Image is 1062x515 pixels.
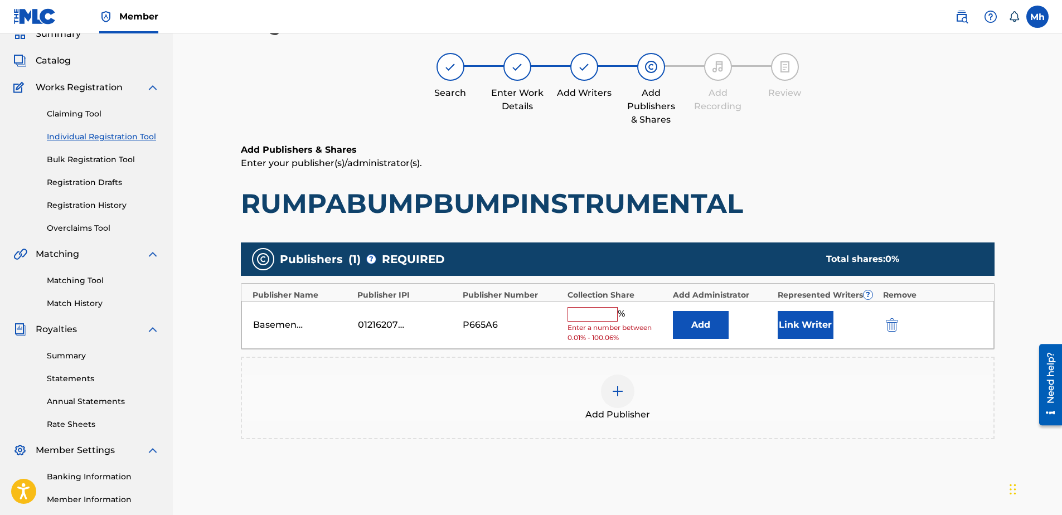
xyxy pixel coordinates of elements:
a: Claiming Tool [47,108,159,120]
img: step indicator icon for Search [444,60,457,74]
span: ? [864,290,872,299]
div: Drag [1010,473,1016,506]
span: ( 1 ) [348,251,361,268]
a: Individual Registration Tool [47,131,159,143]
span: Matching [36,247,79,261]
span: Catalog [36,54,71,67]
div: Add Recording [690,86,746,113]
img: search [955,10,968,23]
div: Collection Share [568,289,667,301]
div: Review [757,86,813,100]
span: Enter a number between 0.01% - 100.06% [568,323,667,343]
a: Banking Information [47,471,159,483]
iframe: Chat Widget [1006,461,1062,515]
div: Add Administrator [673,289,773,301]
h1: RUMPABUMPBUMPINSTRUMENTAL [241,187,995,220]
a: Member Information [47,494,159,506]
span: Member [119,10,158,23]
img: expand [146,323,159,336]
div: Help [979,6,1002,28]
span: Works Registration [36,81,123,94]
button: Link Writer [778,311,833,339]
img: 12a2ab48e56ec057fbd8.svg [886,318,898,332]
iframe: Resource Center [1031,340,1062,430]
a: Rate Sheets [47,419,159,430]
a: Summary [47,350,159,362]
h6: Add Publishers & Shares [241,143,995,157]
img: Royalties [13,323,27,336]
div: Enter Work Details [489,86,545,113]
a: Matching Tool [47,275,159,286]
div: Remove [883,289,983,301]
button: Add [673,311,729,339]
img: Catalog [13,54,27,67]
div: Represented Writers [778,289,877,301]
div: User Menu [1026,6,1049,28]
a: Overclaims Tool [47,222,159,234]
a: Bulk Registration Tool [47,154,159,166]
a: Registration Drafts [47,177,159,188]
span: Summary [36,27,81,41]
a: SummarySummary [13,27,81,41]
img: step indicator icon for Review [778,60,792,74]
div: Total shares: [826,252,972,266]
span: Publishers [280,251,343,268]
div: Publisher IPI [357,289,457,301]
a: Annual Statements [47,396,159,407]
img: expand [146,247,159,261]
a: Match History [47,298,159,309]
p: Enter your publisher(s)/administrator(s). [241,157,995,170]
div: Search [423,86,478,100]
a: CatalogCatalog [13,54,71,67]
div: Publisher Name [253,289,352,301]
div: Publisher Number [463,289,562,301]
span: % [618,307,628,322]
span: Member Settings [36,444,115,457]
div: Add Writers [556,86,612,100]
div: Add Publishers & Shares [623,86,679,127]
img: MLC Logo [13,8,56,25]
img: Matching [13,247,27,261]
img: expand [146,444,159,457]
img: help [984,10,997,23]
img: add [611,385,624,398]
span: ? [367,255,376,264]
img: step indicator icon for Add Publishers & Shares [644,60,658,74]
img: Works Registration [13,81,28,94]
img: publishers [256,252,270,266]
img: Member Settings [13,444,27,457]
span: Add Publisher [585,408,650,421]
img: Summary [13,27,27,41]
a: Registration History [47,200,159,211]
a: Statements [47,373,159,385]
div: Notifications [1008,11,1020,22]
img: expand [146,81,159,94]
img: step indicator icon for Add Writers [578,60,591,74]
span: REQUIRED [382,251,445,268]
img: Top Rightsholder [99,10,113,23]
img: step indicator icon for Add Recording [711,60,725,74]
a: Public Search [951,6,973,28]
span: 0 % [885,254,899,264]
img: step indicator icon for Enter Work Details [511,60,524,74]
span: Royalties [36,323,77,336]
